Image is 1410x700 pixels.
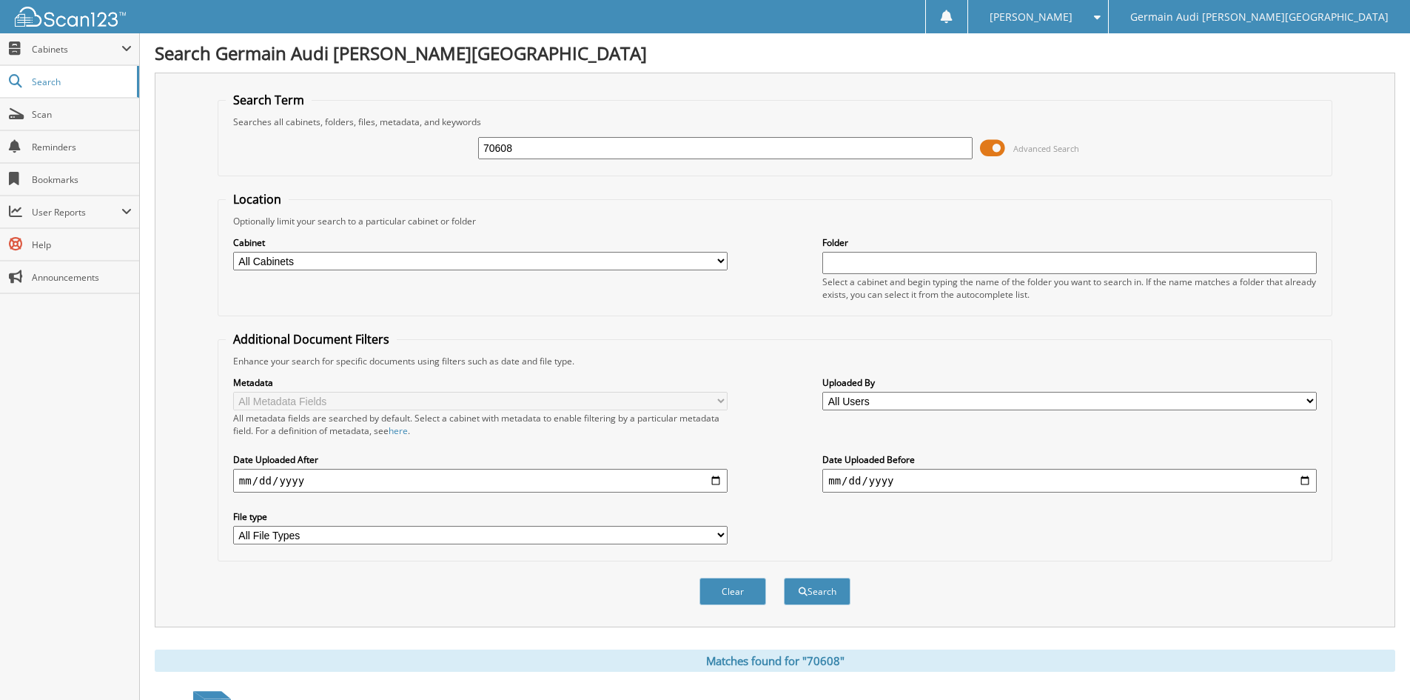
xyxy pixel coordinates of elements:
legend: Location [226,191,289,207]
span: User Reports [32,206,121,219]
span: Cabinets [32,43,121,56]
span: Search [32,76,130,88]
label: Cabinet [233,236,728,249]
button: Clear [699,578,766,605]
legend: Search Term [226,92,312,108]
div: All metadata fields are searched by default. Select a cabinet with metadata to enable filtering b... [233,412,728,437]
legend: Additional Document Filters [226,331,397,347]
div: Select a cabinet and begin typing the name of the folder you want to search in. If the name match... [822,276,1317,301]
label: Uploaded By [822,376,1317,389]
img: scan123-logo-white.svg [15,7,126,27]
label: Date Uploaded After [233,453,728,466]
button: Search [784,578,850,605]
span: Advanced Search [1013,143,1079,154]
h1: Search Germain Audi [PERSON_NAME][GEOGRAPHIC_DATA] [155,41,1395,65]
span: [PERSON_NAME] [990,13,1072,21]
span: Bookmarks [32,173,132,186]
span: Announcements [32,271,132,284]
div: Optionally limit your search to a particular cabinet or folder [226,215,1324,227]
label: File type [233,510,728,523]
input: start [233,469,728,493]
div: Matches found for "70608" [155,650,1395,672]
div: Searches all cabinets, folders, files, metadata, and keywords [226,116,1324,128]
span: Germain Audi [PERSON_NAME][GEOGRAPHIC_DATA] [1130,13,1389,21]
input: end [822,469,1317,493]
span: Scan [32,108,132,121]
iframe: Chat Widget [1336,629,1410,700]
span: Help [32,239,132,251]
span: Reminders [32,141,132,153]
label: Date Uploaded Before [822,453,1317,466]
label: Metadata [233,376,728,389]
label: Folder [822,236,1317,249]
a: here [389,424,408,437]
div: Enhance your search for specific documents using filters such as date and file type. [226,355,1324,367]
